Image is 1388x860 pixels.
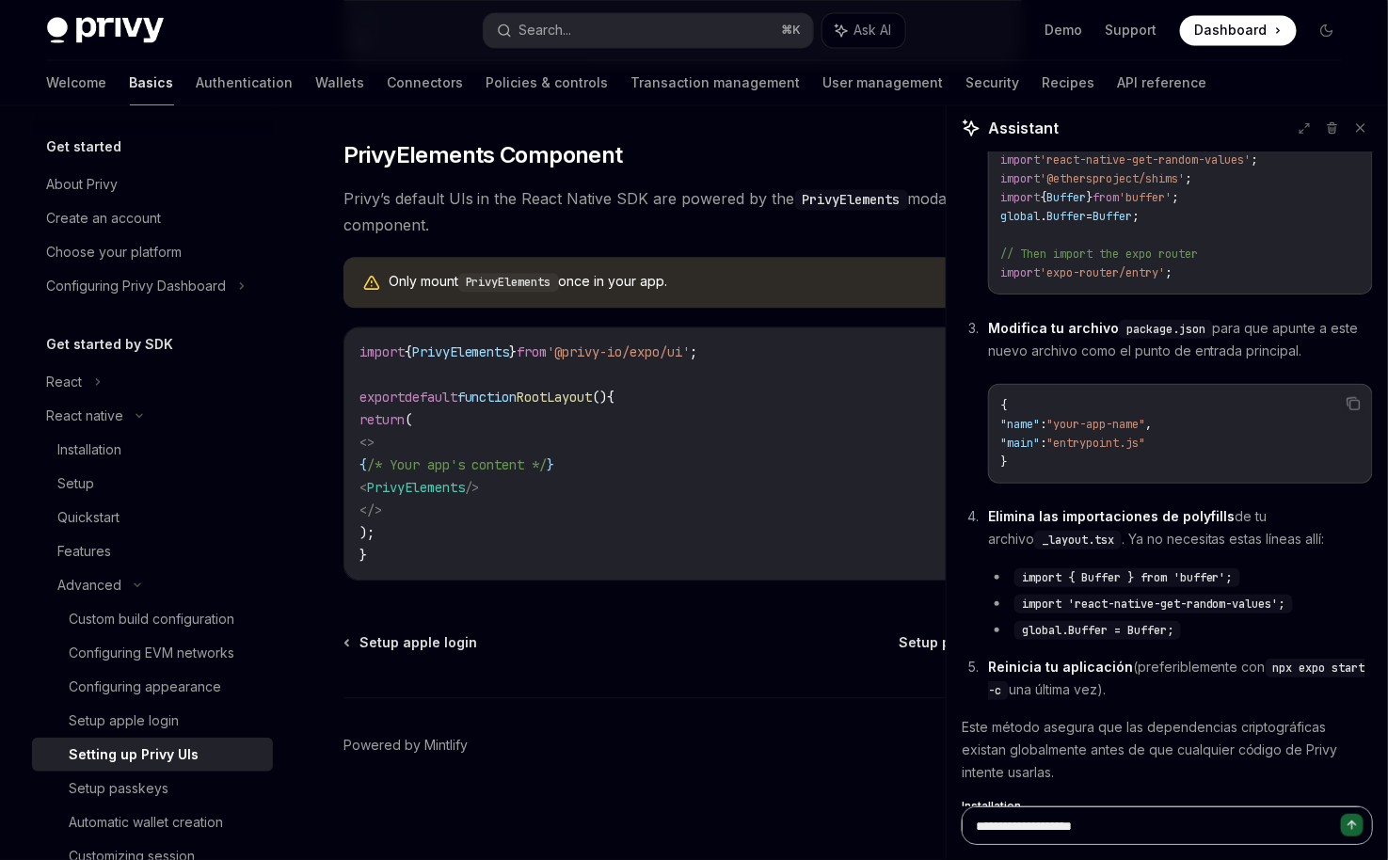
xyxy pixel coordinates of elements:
[359,633,477,652] span: Setup apple login
[32,235,273,269] a: Choose your platform
[458,273,559,292] code: PrivyElements
[988,505,1373,550] p: de tu archivo . Ya no necesitas estas líneas allí:
[608,389,615,406] span: {
[388,60,464,105] a: Connectors
[782,23,802,38] span: ⌘ K
[359,479,367,496] span: <
[1000,190,1040,205] span: import
[962,799,1373,814] a: Installation
[47,333,174,356] h5: Get started by SDK
[70,642,235,664] div: Configuring EVM networks
[70,743,199,766] div: Setting up Privy UIs
[966,60,1020,105] a: Security
[32,602,273,636] a: Custom build configuration
[32,704,273,738] a: Setup apple login
[1000,247,1198,262] span: // Then import the expo router
[631,60,801,105] a: Transaction management
[691,343,698,360] span: ;
[359,411,405,428] span: return
[1341,391,1365,416] button: Copy the contents from the code block
[32,772,273,805] a: Setup passkeys
[1195,21,1268,40] span: Dashboard
[32,201,273,235] a: Create an account
[1000,417,1040,432] span: "name"
[32,636,273,670] a: Configuring EVM networks
[1000,454,1007,470] span: }
[1042,533,1114,548] span: _layout.tsx
[389,272,1003,293] div: Only mount once in your app.
[47,371,83,393] div: React
[1312,15,1342,45] button: Toggle dark mode
[1043,60,1095,105] a: Recipes
[58,574,122,597] div: Advanced
[1172,190,1178,205] span: ;
[988,317,1373,362] p: para que apunte a este nuevo archivo como el punto de entrada principal.
[1086,209,1093,224] span: =
[1118,60,1207,105] a: API reference
[405,343,412,360] span: {
[70,709,180,732] div: Setup apple login
[823,60,944,105] a: User management
[58,506,120,529] div: Quickstart
[1040,417,1046,432] span: :
[47,241,183,263] div: Choose your platform
[1093,209,1132,224] span: Buffer
[1045,21,1083,40] a: Demo
[58,472,95,495] div: Setup
[548,343,691,360] span: '@privy-io/expo/ui'
[519,19,572,41] div: Search...
[32,738,273,772] a: Setting up Privy UIs
[1341,814,1364,836] button: Send message
[962,716,1373,784] p: Este método asegura que las dependencias criptográficas existan globalmente antes de que cualquie...
[1022,597,1285,612] span: import 'react-native-get-random-values';
[58,540,112,563] div: Features
[32,805,273,839] a: Automatic wallet creation
[47,207,162,230] div: Create an account
[1046,436,1145,451] span: "entrypoint.js"
[32,467,273,501] a: Setup
[1000,209,1040,224] span: global
[343,140,623,170] span: PrivyElements Component
[1040,171,1185,186] span: '@ethersproject/shims'
[510,343,518,360] span: }
[70,811,224,834] div: Automatic wallet creation
[1000,265,1040,280] span: import
[1185,171,1191,186] span: ;
[1040,190,1046,205] span: {
[359,389,405,406] span: export
[1093,190,1119,205] span: from
[362,274,381,293] svg: Warning
[1022,623,1173,638] span: global.Buffer = Buffer;
[854,21,892,40] span: Ask AI
[130,60,174,105] a: Basics
[962,799,1021,814] span: Installation
[343,736,468,755] a: Powered by Mintlify
[359,434,375,451] span: <>
[405,411,412,428] span: (
[1022,570,1233,585] span: import { Buffer } from 'buffer';
[197,60,294,105] a: Authentication
[359,343,405,360] span: import
[1251,152,1257,167] span: ;
[1180,15,1297,45] a: Dashboard
[988,117,1059,139] span: Assistant
[47,17,164,43] img: dark logo
[32,167,273,201] a: About Privy
[1046,190,1086,205] span: Buffer
[367,456,548,473] span: /* Your app's content */
[518,389,593,406] span: RootLayout
[900,633,1020,652] a: Setup passkeys
[1165,265,1172,280] span: ;
[1000,436,1040,451] span: "main"
[359,502,382,518] span: </>
[484,13,813,47] button: Search...⌘K
[1046,209,1086,224] span: Buffer
[359,524,375,541] span: );
[900,633,1006,652] span: Setup passkeys
[988,320,1213,336] strong: Modifica tu archivo
[1040,152,1251,167] span: 'react-native-get-random-values'
[47,275,227,297] div: Configuring Privy Dashboard
[518,343,548,360] span: from
[988,656,1373,701] p: (preferiblemente con una última vez).
[47,135,122,158] h5: Get started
